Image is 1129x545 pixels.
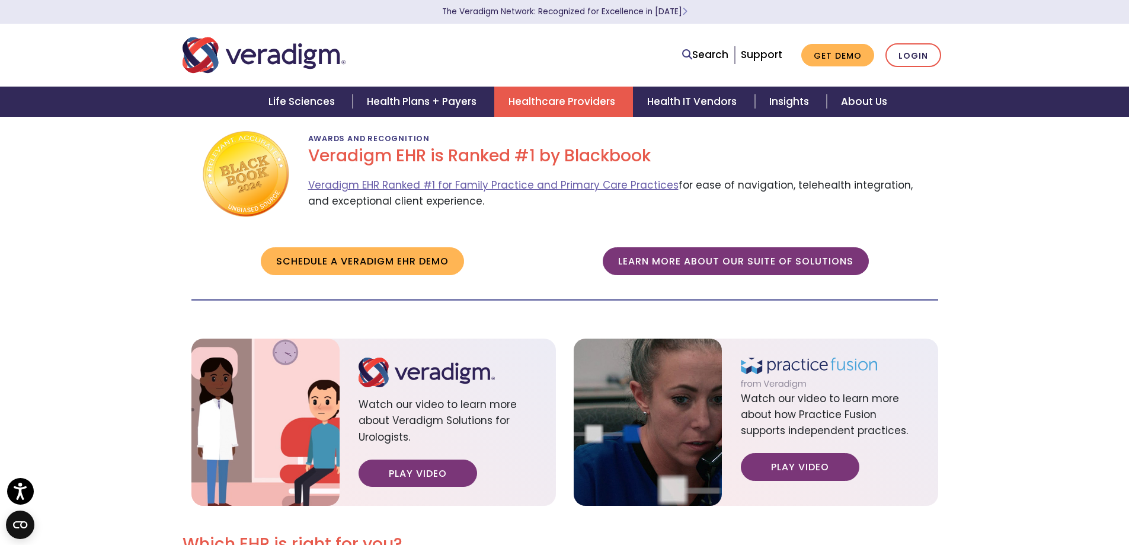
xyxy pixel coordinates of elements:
img: solution-provider-urologist-video.jpg [191,339,340,506]
a: Insights [755,87,827,117]
img: Veradigm logo [183,36,346,75]
span: Learn More [682,6,687,17]
a: Health Plans + Payers [353,87,494,117]
a: Play Video [741,453,859,480]
img: practice-fusion-logo.svg [741,358,877,389]
a: Learn more about our suite of solutions [603,247,869,275]
a: Health IT Vendors [633,87,754,117]
span: Watch our video to learn more about Veradigm Solutions for Urologists. [359,387,537,460]
img: logo.svg [359,358,495,388]
span: for ease of navigation, telehealth integration, and exceptional client experience. [308,176,929,219]
span: Awards and Recognition [308,129,430,148]
a: Search [682,47,728,63]
img: page-ehr-solutions-practice-fusion-video.jpg [574,339,722,506]
span: Watch our video to learn more about how Practice Fusion supports independent practices. [741,389,919,454]
img: blackbook-ranking-2024.png [200,130,289,219]
h2: Veradigm EHR is Ranked #1 by Blackbook [308,146,929,166]
a: Schedule a Veradigm EHR demo [261,247,464,275]
a: Play Video [359,460,477,487]
a: Support [741,47,782,62]
a: Healthcare Providers [494,87,633,117]
a: The Veradigm Network: Recognized for Excellence in [DATE]Learn More [442,6,687,17]
a: Login [885,43,941,68]
a: Get Demo [801,44,874,67]
button: Open CMP widget [6,511,34,539]
a: Life Sciences [254,87,353,117]
a: Veradigm EHR Ranked #1 for Family Practice and Primary Care Practices [308,178,679,192]
a: About Us [827,87,901,117]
